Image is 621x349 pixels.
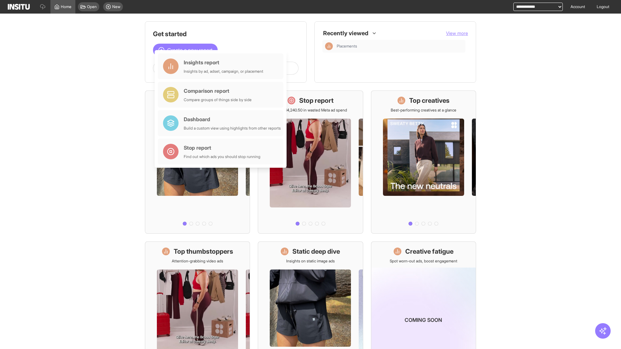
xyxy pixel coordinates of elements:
h1: Get started [153,29,299,38]
div: Insights [325,42,333,50]
div: Build a custom view using highlights from other reports [184,126,281,131]
div: Stop report [184,144,260,152]
button: Create a new report [153,44,218,57]
div: Compare groups of things side by side [184,97,252,102]
div: Insights report [184,58,263,66]
span: New [112,4,120,9]
div: Find out which ads you should stop running [184,154,260,159]
span: Placements [337,44,357,49]
h1: Top thumbstoppers [174,247,233,256]
p: Attention-grabbing video ads [172,259,223,264]
div: Comparison report [184,87,252,95]
h1: Top creatives [409,96,450,105]
p: Save £14,240.50 in wasted Meta ad spend [274,108,347,113]
button: View more [446,30,468,37]
p: Insights on static image ads [286,259,335,264]
span: Open [87,4,97,9]
a: Top creativesBest-performing creatives at a glance [371,90,476,234]
a: What's live nowSee all active ads instantly [145,90,250,234]
h1: Static deep dive [292,247,340,256]
img: Logo [8,4,30,10]
div: Dashboard [184,115,281,123]
span: View more [446,30,468,36]
h1: Stop report [299,96,333,105]
span: Placements [337,44,463,49]
p: Best-performing creatives at a glance [391,108,456,113]
span: Home [61,4,71,9]
div: Insights by ad, adset, campaign, or placement [184,69,263,74]
span: Create a new report [167,46,212,54]
a: Stop reportSave £14,240.50 in wasted Meta ad spend [258,90,363,234]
